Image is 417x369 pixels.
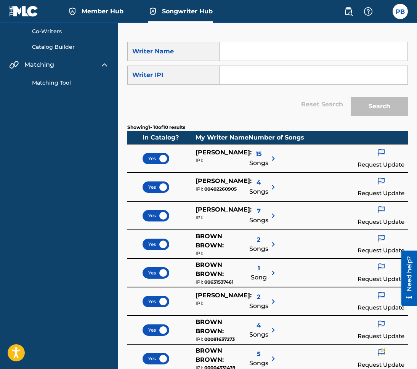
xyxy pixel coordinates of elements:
[269,354,278,363] img: right chevron icon
[196,133,249,142] div: My Writer Name
[196,318,224,335] span: BROWN BROWN :
[377,176,386,186] img: flag icon
[127,42,408,120] form: Search Form
[196,279,203,285] span: IPI:
[377,262,386,272] img: flag icon
[377,234,386,244] img: flag icon
[82,7,123,16] span: Member Hub
[379,332,417,369] iframe: Chat Widget
[148,212,164,219] span: Yes
[249,187,268,196] span: Songs
[257,321,261,330] span: 4
[9,60,19,69] img: Matching
[381,340,386,363] div: Drag
[257,350,261,359] span: 5
[358,218,404,226] p: Request Update
[344,7,353,16] img: search
[196,292,252,299] span: [PERSON_NAME] :
[196,157,203,163] span: IPI:
[196,215,203,220] span: IPI:
[269,211,278,220] img: right chevron icon
[257,178,261,187] span: 4
[249,330,268,339] span: Songs
[257,235,260,244] span: 2
[358,275,404,284] p: Request Update
[380,8,388,15] div: Notifications
[24,60,54,69] span: Matching
[196,347,224,363] span: BROWN BROWN :
[341,4,356,19] a: Public Search
[249,133,278,142] div: Number of Songs
[361,4,376,19] div: Help
[377,319,386,329] img: flag icon
[377,148,386,158] img: flag icon
[196,300,203,306] span: IPI:
[249,159,268,168] span: Songs
[364,7,373,16] img: help
[358,303,404,312] p: Request Update
[148,241,164,248] span: Yes
[196,206,252,213] span: [PERSON_NAME] :
[269,183,278,192] img: right chevron icon
[269,240,278,249] img: right chevron icon
[196,261,224,278] span: BROWN BROWN :
[32,43,109,51] a: Catalog Builder
[196,336,203,342] span: IPI:
[256,149,262,159] span: 15
[249,216,268,225] span: Songs
[148,155,164,162] span: Yes
[32,27,109,35] a: Co-Writers
[358,332,404,341] p: Request Update
[196,250,203,256] span: IPI:
[358,160,404,169] p: Request Update
[148,298,164,305] span: Yes
[396,251,417,306] iframe: Resource Center
[358,189,404,198] p: Request Update
[258,264,260,273] span: 1
[269,268,278,278] img: right chevron icon
[9,6,38,17] img: MLC Logo
[148,327,164,334] span: Yes
[162,7,213,16] span: Songwriter Hub
[269,326,278,335] img: right chevron icon
[148,7,157,16] img: Top Rightsholder
[8,5,19,40] div: Need help?
[269,297,278,306] img: right chevron icon
[100,60,109,69] img: expand
[377,291,386,301] img: flag icon
[196,279,249,286] div: 00631537461
[196,336,249,343] div: 00081637273
[127,124,185,131] p: Showing 1 - 10 of 10 results
[196,186,203,192] span: IPI:
[393,4,408,19] div: User Menu
[249,302,268,311] span: Songs
[32,79,109,87] a: Matching Tool
[196,233,224,249] span: BROWN BROWN :
[148,270,164,276] span: Yes
[377,348,386,358] img: flag icon
[196,186,249,193] div: 00402260905
[148,355,164,362] span: Yes
[196,177,252,184] span: [PERSON_NAME] :
[251,273,267,282] span: Song
[358,246,404,255] p: Request Update
[377,205,386,215] img: flag icon
[68,7,77,16] img: Top Rightsholder
[148,184,164,191] span: Yes
[196,149,252,156] span: [PERSON_NAME] :
[249,244,268,253] span: Songs
[257,207,261,216] span: 7
[269,154,278,163] img: right chevron icon
[249,359,268,368] span: Songs
[257,292,260,302] span: 2
[143,133,196,142] div: In Catalog?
